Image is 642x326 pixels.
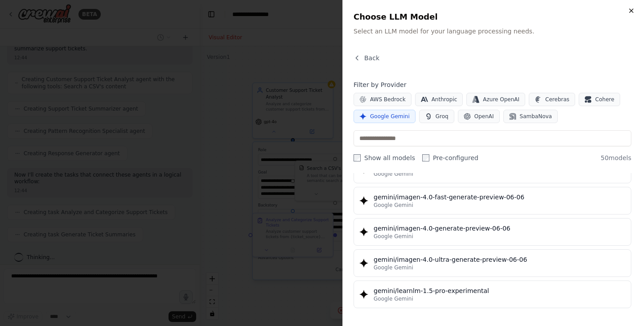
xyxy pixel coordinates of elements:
button: Cohere [579,93,620,106]
span: Cohere [595,96,614,103]
input: Show all models [354,154,361,161]
span: Google Gemini [374,202,413,209]
button: OpenAI [458,110,500,123]
button: SambaNova [503,110,558,123]
h4: Filter by Provider [354,80,631,89]
label: Show all models [354,153,415,162]
div: gemini/imagen-4.0-fast-generate-preview-06-06 [374,193,626,202]
button: Azure OpenAI [466,93,525,106]
p: Select an LLM model for your language processing needs. [354,27,631,36]
span: Anthropic [432,96,457,103]
button: Back [354,54,379,62]
div: gemini/imagen-4.0-generate-preview-06-06 [374,224,626,233]
span: Back [364,54,379,62]
button: Anthropic [415,93,463,106]
span: Azure OpenAI [483,96,519,103]
span: Google Gemini [370,113,410,120]
span: Google Gemini [374,295,413,302]
div: gemini/learnlm-1.5-pro-experimental [374,286,626,295]
span: OpenAI [474,113,494,120]
span: Google Gemini [374,170,413,177]
span: AWS Bedrock [370,96,406,103]
span: SambaNova [520,113,552,120]
button: gemini/imagen-4.0-ultra-generate-preview-06-06Google Gemini [354,249,631,277]
button: AWS Bedrock [354,93,412,106]
div: gemini/imagen-4.0-ultra-generate-preview-06-06 [374,255,626,264]
span: Google Gemini [374,233,413,240]
button: Groq [419,110,454,123]
button: Cerebras [529,93,575,106]
button: Google Gemini [354,110,416,123]
button: gemini/imagen-4.0-generate-preview-06-06Google Gemini [354,218,631,246]
input: Pre-configured [422,154,429,161]
button: gemini/imagen-4.0-fast-generate-preview-06-06Google Gemini [354,187,631,215]
span: Groq [436,113,449,120]
h2: Choose LLM Model [354,11,631,23]
label: Pre-configured [422,153,478,162]
span: 50 models [601,153,631,162]
span: Google Gemini [374,264,413,271]
button: gemini/learnlm-1.5-pro-experimentalGoogle Gemini [354,281,631,308]
span: Cerebras [545,96,569,103]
